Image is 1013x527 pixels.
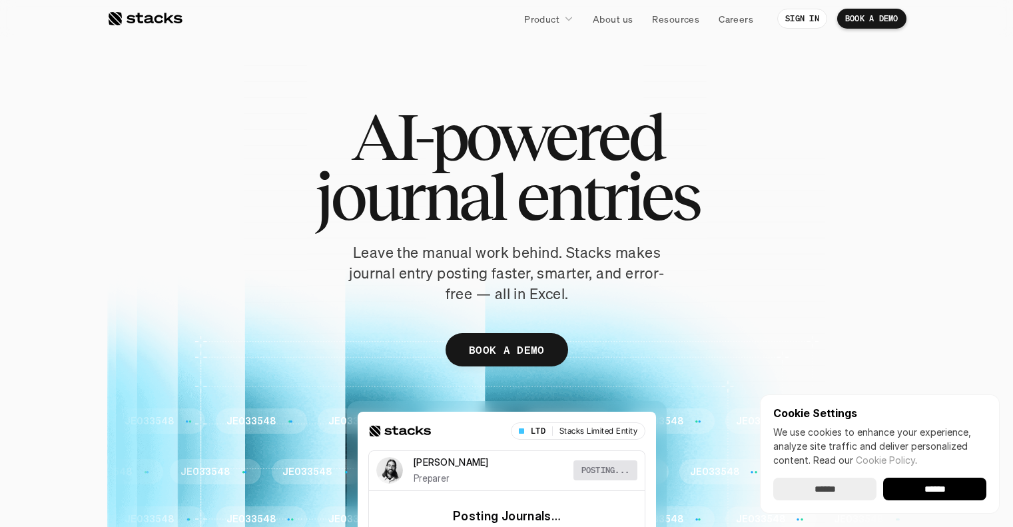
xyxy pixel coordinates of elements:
[634,416,683,427] p: JE033548
[430,416,480,427] p: JE033548
[813,454,917,466] span: Read our .
[773,408,986,418] p: Cookie Settings
[719,12,753,26] p: Careers
[856,454,915,466] a: Cookie Policy
[845,14,898,23] p: BOOK A DEMO
[711,7,761,31] a: Careers
[652,12,699,26] p: Resources
[486,466,535,478] p: JE033548
[226,514,276,525] p: JE033548
[226,416,276,427] p: JE033548
[125,416,174,427] p: JE033548
[384,466,434,478] p: JE033548
[328,514,378,525] p: JE033548
[588,466,637,478] p: JE033548
[777,9,827,29] a: SIGN IN
[180,466,230,478] p: JE033548
[430,514,480,525] p: JE033548
[532,416,581,427] p: JE033548
[340,243,673,304] p: Leave the manual work behind. Stacks makes journal entry posting faster, smarter, and error-free ...
[690,466,739,478] p: JE033548
[585,7,641,31] a: About us
[469,340,545,360] p: BOOK A DEMO
[516,167,699,227] span: entries
[446,333,568,366] a: BOOK A DEMO
[532,514,581,525] p: JE033548
[644,7,707,31] a: Resources
[736,416,785,427] p: JE033548
[351,107,663,167] span: AI-powered
[83,466,132,478] p: JE033548
[773,425,986,467] p: We use cookies to enhance your experience, analyze site traffic and deliver personalized content.
[634,514,683,525] p: JE033548
[834,514,883,525] p: JE033548
[125,514,174,525] p: JE033548
[785,14,819,23] p: SIGN IN
[593,12,633,26] p: About us
[328,416,378,427] p: JE033548
[837,9,906,29] a: BOOK A DEMO
[315,167,505,227] span: journal
[524,12,559,26] p: Product
[282,466,332,478] p: JE033548
[736,514,785,525] p: JE033548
